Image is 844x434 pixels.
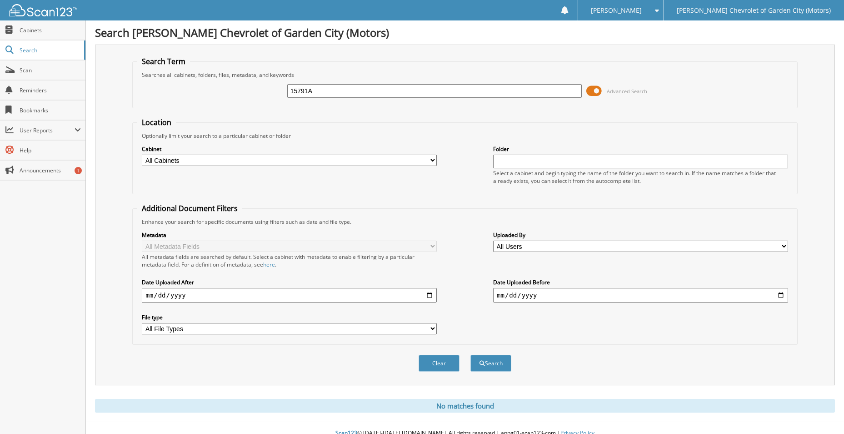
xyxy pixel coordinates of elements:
[20,46,80,54] span: Search
[20,86,81,94] span: Reminders
[137,218,792,226] div: Enhance your search for specific documents using filters such as date and file type.
[591,8,642,13] span: [PERSON_NAME]
[142,313,437,321] label: File type
[493,278,788,286] label: Date Uploaded Before
[137,56,190,66] legend: Search Term
[9,4,77,16] img: scan123-logo-white.svg
[493,169,788,185] div: Select a cabinet and begin typing the name of the folder you want to search in. If the name match...
[95,399,835,413] div: No matches found
[137,71,792,79] div: Searches all cabinets, folders, files, metadata, and keywords
[75,167,82,174] div: 1
[142,231,437,239] label: Metadata
[137,117,176,127] legend: Location
[20,146,81,154] span: Help
[20,26,81,34] span: Cabinets
[493,288,788,303] input: end
[142,145,437,153] label: Cabinet
[677,8,831,13] span: [PERSON_NAME] Chevrolet of Garden City (Motors)
[419,355,459,372] button: Clear
[20,126,75,134] span: User Reports
[20,66,81,74] span: Scan
[470,355,511,372] button: Search
[607,88,647,95] span: Advanced Search
[137,132,792,140] div: Optionally limit your search to a particular cabinet or folder
[20,167,81,174] span: Announcements
[95,25,835,40] h1: Search [PERSON_NAME] Chevrolet of Garden City (Motors)
[142,253,437,268] div: All metadata fields are searched by default. Select a cabinet with metadata to enable filtering b...
[142,288,437,303] input: start
[263,261,275,268] a: here
[142,278,437,286] label: Date Uploaded After
[137,203,242,213] legend: Additional Document Filters
[493,145,788,153] label: Folder
[20,106,81,114] span: Bookmarks
[493,231,788,239] label: Uploaded By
